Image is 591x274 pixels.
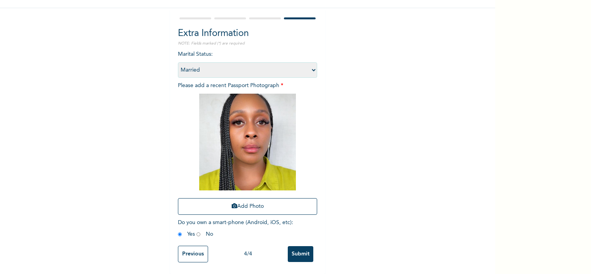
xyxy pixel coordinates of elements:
[288,246,313,262] input: Submit
[208,250,288,258] div: 4 / 4
[178,198,317,215] button: Add Photo
[178,220,293,237] span: Do you own a smart-phone (Android, iOS, etc) : Yes No
[178,27,317,41] h2: Extra Information
[199,94,296,190] img: Crop
[178,83,317,219] span: Please add a recent Passport Photograph
[178,51,317,73] span: Marital Status :
[178,246,208,262] input: Previous
[178,41,317,46] p: NOTE: Fields marked (*) are required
